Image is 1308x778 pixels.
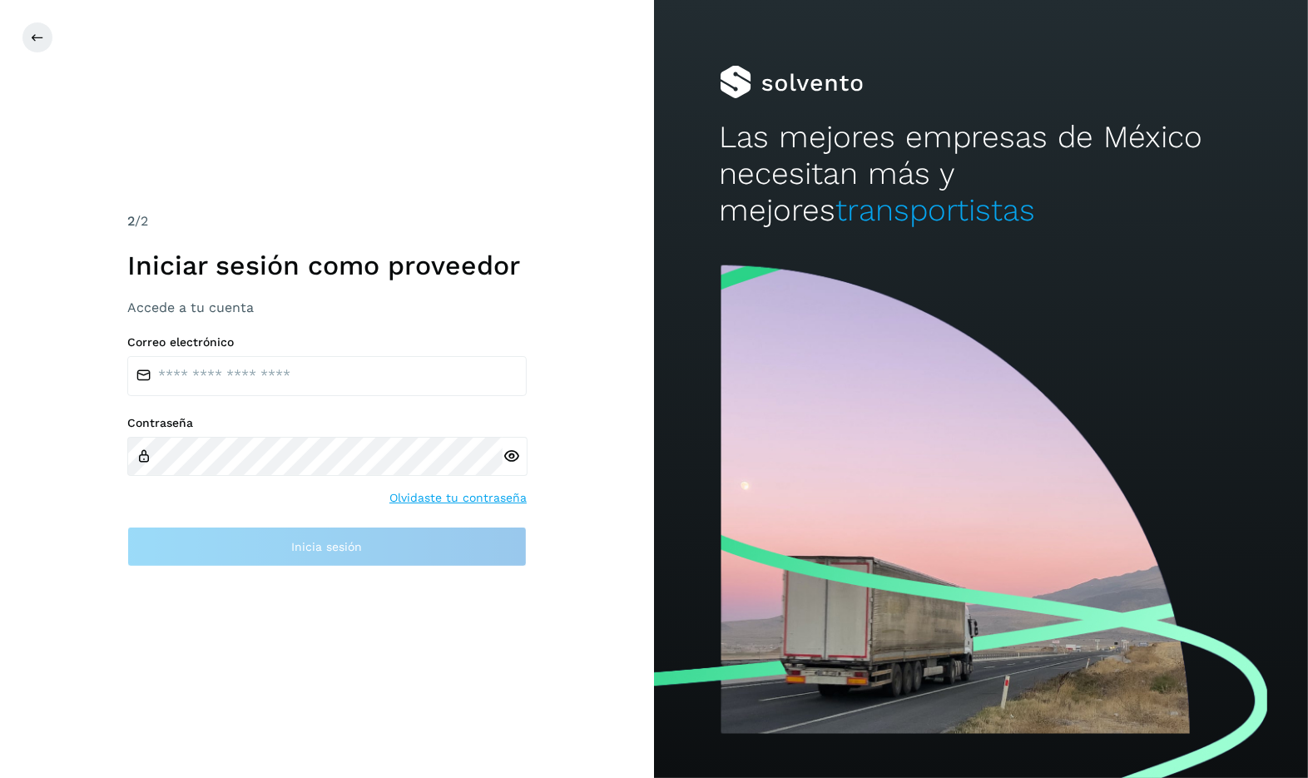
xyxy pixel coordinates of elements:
[836,192,1036,228] span: transportistas
[127,250,527,281] h1: Iniciar sesión como proveedor
[389,489,527,507] a: Olvidaste tu contraseña
[292,541,363,553] span: Inicia sesión
[720,119,1243,230] h2: Las mejores empresas de México necesitan más y mejores
[127,416,527,430] label: Contraseña
[127,213,135,229] span: 2
[127,527,527,567] button: Inicia sesión
[127,211,527,231] div: /2
[127,335,527,349] label: Correo electrónico
[127,300,527,315] h3: Accede a tu cuenta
